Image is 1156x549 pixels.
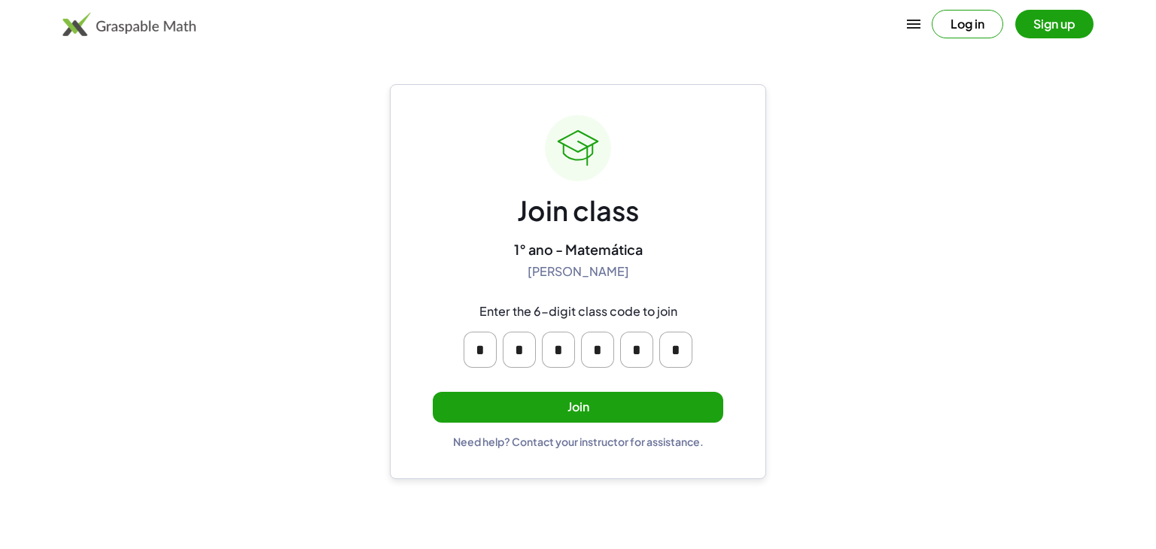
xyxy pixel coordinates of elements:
input: Please enter OTP character 6 [659,332,692,368]
input: Please enter OTP character 3 [542,332,575,368]
div: Enter the 6-digit class code to join [479,304,677,320]
button: Join [433,392,723,423]
button: Sign up [1015,10,1094,38]
input: Please enter OTP character 2 [503,332,536,368]
input: Please enter OTP character 4 [581,332,614,368]
div: Join class [517,193,639,229]
div: Need help? Contact your instructor for assistance. [453,435,704,448]
div: 1° ano - Matemática [514,241,643,258]
input: Please enter OTP character 5 [620,332,653,368]
input: Please enter OTP character 1 [464,332,497,368]
div: [PERSON_NAME] [528,264,629,280]
button: Log in [932,10,1003,38]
